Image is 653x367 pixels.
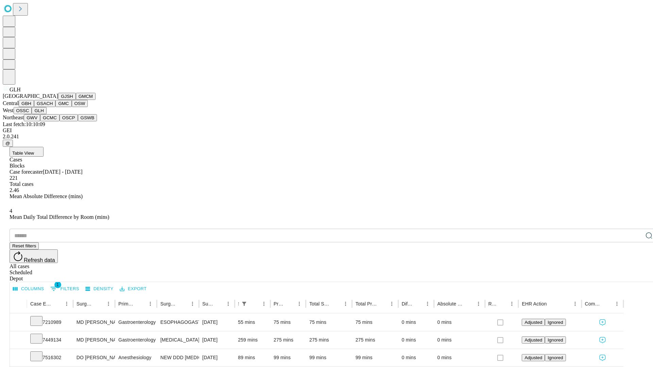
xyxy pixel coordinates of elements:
span: Adjusted [524,320,542,325]
div: Anesthesiology [118,349,153,366]
span: Mean Daily Total Difference by Room (mins) [10,214,109,220]
button: OSCP [60,114,78,121]
button: Export [118,284,148,294]
div: 275 mins [355,331,395,349]
button: Expand [13,352,23,364]
button: GMCM [76,93,96,100]
div: 99 mins [355,349,395,366]
button: Menu [507,299,517,309]
span: Northeast [3,115,24,120]
button: Density [84,284,115,294]
div: 99 mins [274,349,303,366]
span: Adjusted [524,337,542,343]
span: Adjusted [524,355,542,360]
button: Sort [464,299,474,309]
div: 75 mins [309,314,349,331]
button: Sort [331,299,341,309]
span: [GEOGRAPHIC_DATA] [3,93,58,99]
div: 75 mins [274,314,303,331]
span: Ignored [548,355,563,360]
button: OSSC [14,107,32,114]
button: Expand [13,317,23,329]
div: Case Epic Id [30,301,52,307]
div: Surgery Name [160,301,177,307]
div: 0 mins [402,331,431,349]
button: GBH [19,100,34,107]
button: Sort [178,299,188,309]
button: Select columns [11,284,46,294]
button: Sort [603,299,612,309]
div: 99 mins [309,349,349,366]
button: Menu [259,299,269,309]
span: Last fetch: 10:10:09 [3,121,45,127]
div: MD [PERSON_NAME] Md [77,331,112,349]
button: Menu [188,299,197,309]
button: Menu [474,299,483,309]
div: 89 mins [238,349,267,366]
button: @ [3,140,13,147]
div: 2.0.241 [3,134,650,140]
div: Total Predicted Duration [355,301,377,307]
span: Central [3,100,19,106]
div: 7210989 [30,314,70,331]
div: Surgery Date [202,301,213,307]
div: 0 mins [437,314,482,331]
button: GLH [32,107,46,114]
span: Ignored [548,337,563,343]
div: Absolute Difference [437,301,464,307]
button: OSW [72,100,88,107]
button: Ignored [545,354,566,361]
span: West [3,107,14,113]
button: Show filters [239,299,249,309]
span: 1 [54,281,61,288]
div: 275 mins [274,331,303,349]
div: Scheduled In Room Duration [238,301,239,307]
button: Menu [104,299,113,309]
div: ESOPHAGOGASTODUODENOSCOPY, FLEXIBLE, TRANSORAL; WITH ESOPHAGOGASTRIC FUNDOPLASTY [160,314,195,331]
div: Difference [402,301,413,307]
button: GCMC [40,114,60,121]
div: Surgeon Name [77,301,94,307]
span: 221 [10,175,18,181]
div: MD [PERSON_NAME] Md [77,314,112,331]
button: Reset filters [10,242,39,249]
button: Sort [498,299,507,309]
div: [DATE] [202,314,231,331]
button: Menu [612,299,622,309]
div: EHR Action [522,301,547,307]
button: Menu [146,299,155,309]
div: Primary Service [118,301,135,307]
button: GSACH [34,100,55,107]
span: Reset filters [12,243,36,248]
button: Show filters [49,283,81,294]
button: GWV [24,114,40,121]
span: 4 [10,208,12,214]
div: Comments [585,301,602,307]
div: [DATE] [202,331,231,349]
button: GMC [55,100,71,107]
button: Menu [423,299,432,309]
button: Sort [548,299,557,309]
button: Sort [52,299,62,309]
div: [DATE] [202,349,231,366]
div: 1 active filter [239,299,249,309]
div: DO [PERSON_NAME] [PERSON_NAME] Do [77,349,112,366]
button: Sort [136,299,146,309]
div: Resolved in EHR [488,301,497,307]
span: Total cases [10,181,33,187]
div: 275 mins [309,331,349,349]
span: Table View [12,151,34,156]
span: 2.46 [10,187,19,193]
button: Ignored [545,319,566,326]
button: Sort [94,299,104,309]
div: 7516302 [30,349,70,366]
span: Ignored [548,320,563,325]
span: GLH [10,87,21,92]
div: 55 mins [238,314,267,331]
button: Menu [295,299,304,309]
div: NEW DDD [MEDICAL_DATA] IMPLANT [160,349,195,366]
div: 259 mins [238,331,267,349]
div: Gastroenterology [118,314,153,331]
button: GJSH [58,93,76,100]
div: 0 mins [402,349,431,366]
